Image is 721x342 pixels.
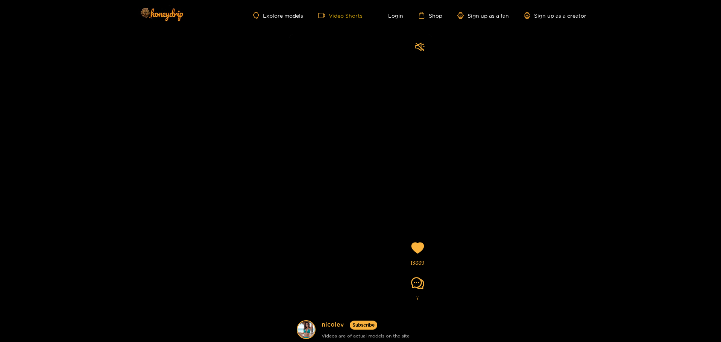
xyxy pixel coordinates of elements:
[318,12,329,19] span: video-camera
[457,12,509,19] a: Sign up as a fan
[322,331,410,340] div: Videos are of actual models on the site
[318,12,363,19] a: Video Shorts
[253,12,303,19] a: Explore models
[411,259,425,267] span: 13889
[411,241,424,255] span: heart
[352,322,375,329] span: Subscribe
[350,321,377,330] button: Subscribe
[298,321,315,338] img: user avatar
[415,42,425,51] span: sound
[524,12,586,19] a: Sign up as a creator
[322,320,344,330] a: nicolev
[411,277,424,290] span: comment
[416,294,419,302] span: 7
[418,12,442,19] a: Shop
[378,12,403,19] a: Login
